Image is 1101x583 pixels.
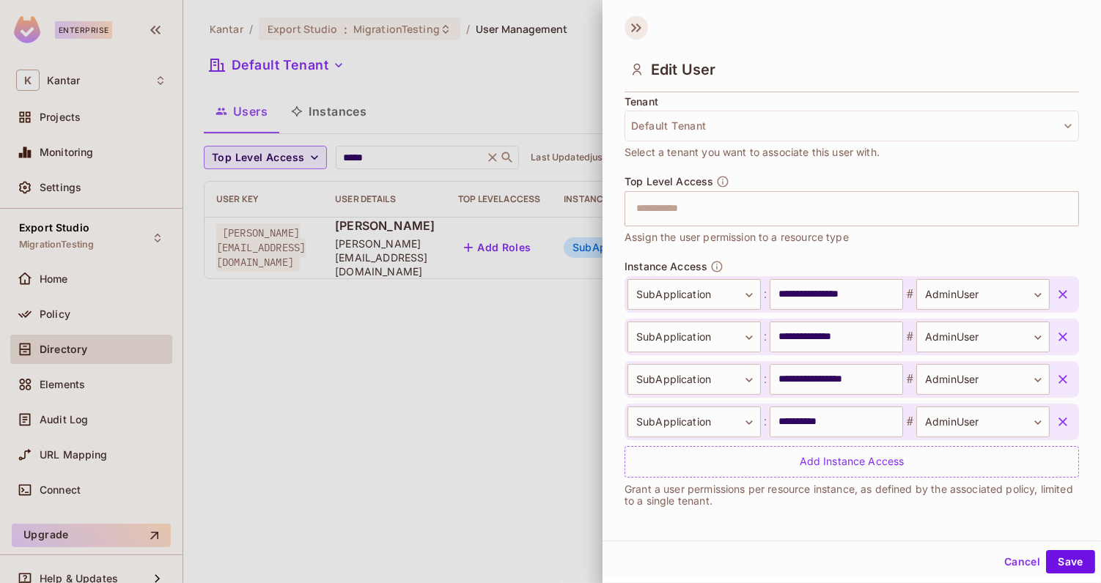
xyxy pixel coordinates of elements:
[625,96,658,108] span: Tenant
[651,61,715,78] span: Edit User
[903,371,916,388] span: #
[625,111,1079,141] button: Default Tenant
[1046,550,1095,573] button: Save
[625,446,1079,478] div: Add Instance Access
[625,229,849,245] span: Assign the user permission to a resource type
[916,322,1050,352] div: AdminUser
[903,286,916,303] span: #
[761,328,770,346] span: :
[625,176,713,187] span: Top Level Access
[916,406,1050,437] div: AdminUser
[761,371,770,388] span: :
[625,261,707,272] span: Instance Access
[761,286,770,303] span: :
[627,364,761,395] div: SubApplication
[625,483,1079,507] p: Grant a user permissions per resource instance, as defined by the associated policy, limited to a...
[998,550,1046,573] button: Cancel
[627,406,761,437] div: SubApplication
[1071,207,1074,209] button: Open
[916,364,1050,395] div: AdminUser
[916,279,1050,310] div: AdminUser
[627,322,761,352] div: SubApplication
[903,328,916,346] span: #
[625,144,880,160] span: Select a tenant you want to associate this user with.
[903,413,916,431] span: #
[761,413,770,431] span: :
[627,279,761,310] div: SubApplication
